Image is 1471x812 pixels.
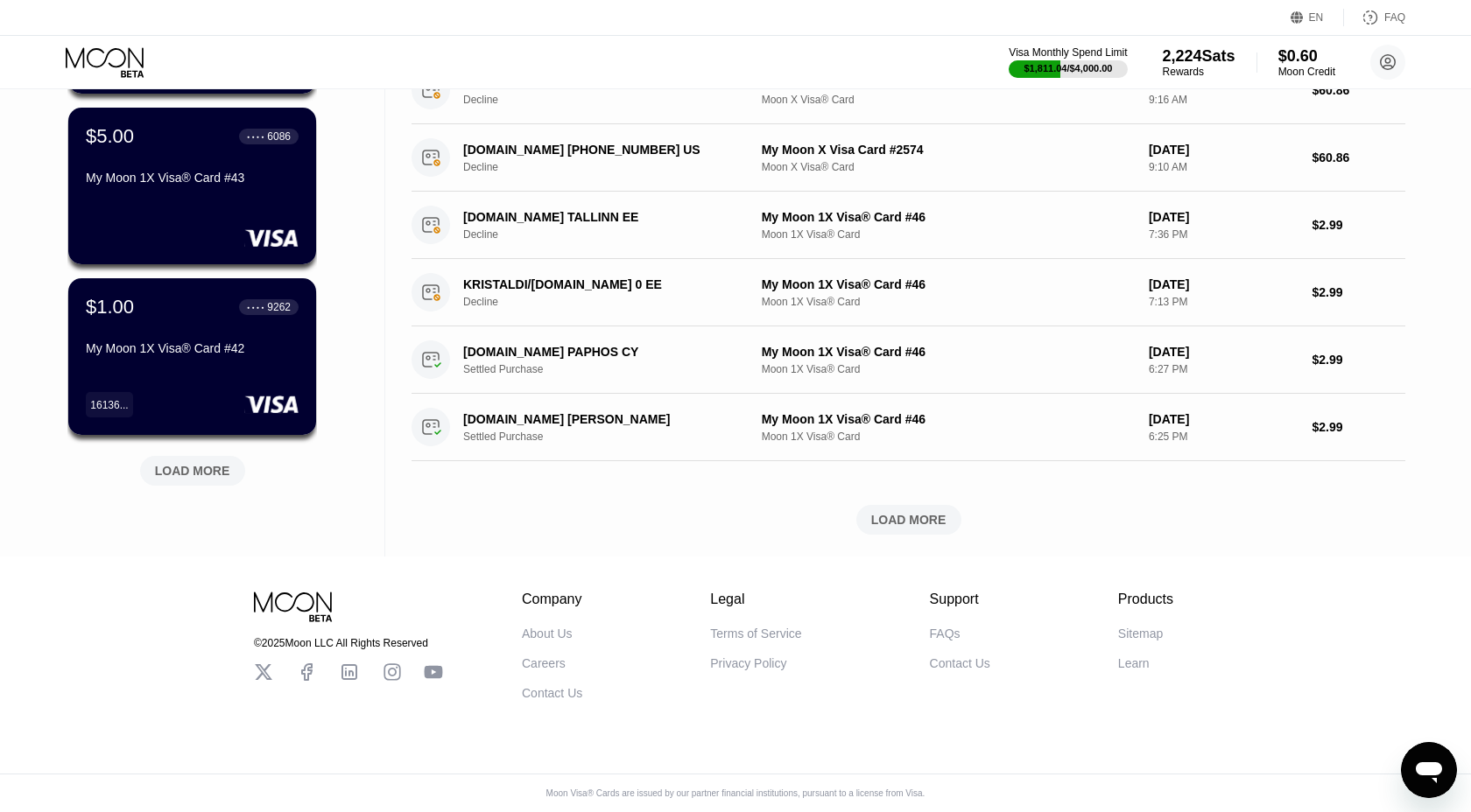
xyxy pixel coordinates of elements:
[1312,218,1405,232] div: $2.99
[86,125,134,148] div: $5.00
[1163,47,1235,78] div: 2,224SatsRewards
[90,399,128,411] div: 16136...
[930,656,990,670] div: Contact Us
[1278,66,1335,78] div: Moon Credit
[522,656,566,670] div: Careers
[762,277,1135,291] div: My Moon 1X Visa® Card #46
[522,591,582,607] div: Company
[1401,742,1457,798] iframe: Button to launch messaging window
[412,326,1405,394] div: [DOMAIN_NAME] PAPHOS CYSettled PurchaseMy Moon 1X Visa® Card #46Moon 1X Visa® Card[DATE]6:27 PM$2.99
[522,626,573,640] div: About Us
[267,130,291,143] div: 6086
[412,394,1405,461] div: [DOMAIN_NAME] [PERSON_NAME]Settled PurchaseMy Moon 1X Visa® Card #46Moon 1X Visa® Card[DATE]6:25 ...
[412,505,1405,535] div: LOAD MORE
[1149,94,1299,106] div: 9:16 AM
[412,124,1405,192] div: [DOMAIN_NAME] [PHONE_NUMBER] USDeclineMy Moon X Visa Card #2574Moon X Visa® Card[DATE]9:10 AM$60.86
[1163,66,1235,78] div: Rewards
[762,228,1135,241] div: Moon 1X Visa® Card
[522,686,582,700] div: Contact Us
[1118,591,1173,607] div: Products
[463,277,744,291] div: KRISTALDI/[DOMAIN_NAME] 0 EE
[762,345,1135,359] div: My Moon 1X Visa® Card #46
[762,161,1135,173] div: Moon X Visa® Card
[463,363,765,375] div: Settled Purchase
[1312,353,1405,367] div: $2.99
[86,296,134,318] div: $1.00
[710,626,801,640] div: Terms of Service
[412,192,1405,259] div: [DOMAIN_NAME] TALLINN EEDeclineMy Moon 1X Visa® Card #46Moon 1X Visa® Card[DATE]7:36 PM$2.99
[1291,9,1344,26] div: EN
[1312,285,1405,299] div: $2.99
[710,656,786,670] div: Privacy Policy
[463,412,744,426] div: [DOMAIN_NAME] [PERSON_NAME]
[930,591,990,607] div: Support
[463,430,765,443] div: Settled Purchase
[1009,46,1127,78] div: Visa Monthly Spend Limit$1,811.04/$4,000.00
[762,363,1135,375] div: Moon 1X Visa® Card
[247,134,264,139] div: ● ● ● ●
[762,210,1135,224] div: My Moon 1X Visa® Card #46
[254,637,443,649] div: © 2025 Moon LLC All Rights Reserved
[1118,626,1163,640] div: Sitemap
[710,591,801,607] div: Legal
[1149,363,1299,375] div: 6:27 PM
[1024,63,1112,73] div: $1,811.04 / $4,000.00
[1149,412,1299,426] div: [DATE]
[1149,161,1299,173] div: 9:10 AM
[871,512,947,528] div: LOAD MORE
[463,143,744,157] div: [DOMAIN_NAME] [PHONE_NUMBER] US
[1309,11,1324,24] div: EN
[1278,47,1335,78] div: $0.60Moon Credit
[1163,47,1235,66] div: 2,224 Sats
[86,171,299,185] div: My Moon 1X Visa® Card #43
[1312,420,1405,434] div: $2.99
[463,94,765,106] div: Decline
[532,788,940,798] div: Moon Visa® Cards are issued by our partner financial institutions, pursuant to a license from Visa.
[1149,228,1299,241] div: 7:36 PM
[463,345,744,359] div: [DOMAIN_NAME] PAPHOS CY
[1312,83,1405,97] div: $60.86
[1118,656,1150,670] div: Learn
[1278,47,1335,66] div: $0.60
[762,430,1135,443] div: Moon 1X Visa® Card
[762,296,1135,308] div: Moon 1X Visa® Card
[762,143,1135,157] div: My Moon X Visa Card #2574
[155,463,230,479] div: LOAD MORE
[1149,210,1299,224] div: [DATE]
[930,626,961,640] div: FAQs
[762,412,1135,426] div: My Moon 1X Visa® Card #46
[127,449,258,486] div: LOAD MORE
[1149,430,1299,443] div: 6:25 PM
[762,94,1135,106] div: Moon X Visa® Card
[1344,9,1405,26] div: FAQ
[463,296,765,308] div: Decline
[247,304,264,310] div: ● ● ● ●
[86,392,133,417] div: 16136...
[463,228,765,241] div: Decline
[267,301,291,313] div: 9262
[1149,143,1299,157] div: [DATE]
[1312,150,1405,164] div: $60.86
[1149,345,1299,359] div: [DATE]
[463,210,744,224] div: [DOMAIN_NAME] TALLINN EE
[412,259,1405,326] div: KRISTALDI/[DOMAIN_NAME] 0 EEDeclineMy Moon 1X Visa® Card #46Moon 1X Visa® Card[DATE]7:13 PM$2.99
[1009,46,1127,59] div: Visa Monthly Spend Limit
[412,57,1405,124] div: [DOMAIN_NAME] [PHONE_NUMBER] USDeclineMy Moon X Visa Card #2574Moon X Visa® Card[DATE]9:16 AM$60.86
[68,278,316,435] div: $1.00● ● ● ●9262My Moon 1X Visa® Card #4216136...
[1149,296,1299,308] div: 7:13 PM
[1384,11,1405,24] div: FAQ
[86,341,299,355] div: My Moon 1X Visa® Card #42
[1149,277,1299,291] div: [DATE]
[463,161,765,173] div: Decline
[68,108,316,264] div: $5.00● ● ● ●6086My Moon 1X Visa® Card #43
